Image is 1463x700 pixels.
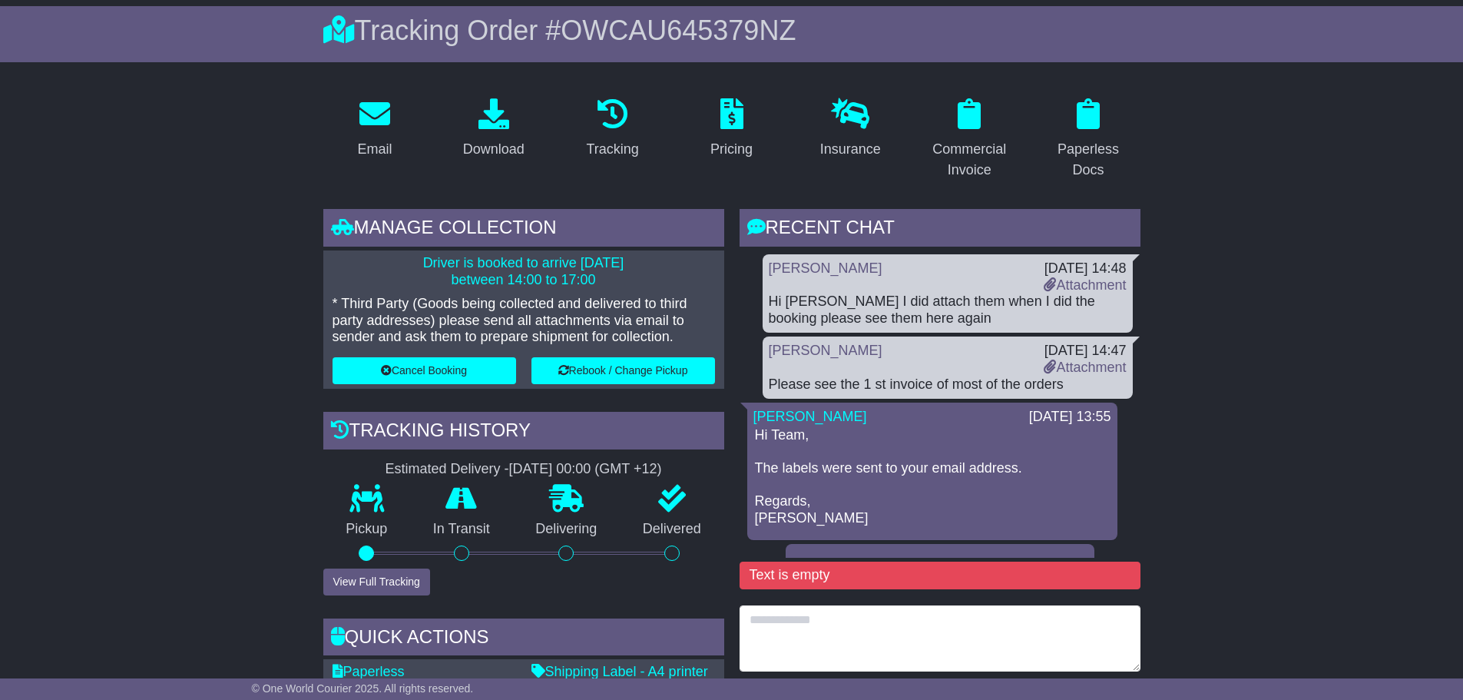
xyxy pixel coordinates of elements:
div: [DATE] 13:55 [1029,409,1111,426]
div: RECENT CHAT [740,209,1140,250]
div: [DATE] 00:00 (GMT +12) [509,461,662,478]
a: Email [347,93,402,165]
a: Attachment [1044,360,1126,375]
a: Pricing [700,93,763,165]
p: Hi Team, The labels were sent to your email address. Regards, [PERSON_NAME] [755,427,1110,527]
div: Email [357,139,392,160]
p: In Transit [410,521,513,538]
span: © One World Courier 2025. All rights reserved. [252,682,474,695]
div: Insurance [820,139,881,160]
a: Paperless [333,664,405,679]
div: Download [463,139,525,160]
button: Rebook / Change Pickup [531,357,715,384]
div: Please see the 1 st invoice of most of the orders [769,377,1127,393]
a: Commercial Invoice [918,93,1021,186]
p: Driver is booked to arrive [DATE] between 14:00 to 17:00 [333,255,715,288]
a: [PERSON_NAME] [769,260,882,276]
p: * Third Party (Goods being collected and delivered to third party addresses) please send all atta... [333,296,715,346]
div: Pricing [710,139,753,160]
div: Hi [PERSON_NAME] I did attach them when I did the booking please see them here again [769,294,1127,327]
div: Tracking history [323,412,724,453]
div: Manage collection [323,209,724,250]
a: Tracking [576,93,648,165]
p: Pickup [323,521,411,538]
div: Commercial Invoice [928,139,1011,181]
a: [PERSON_NAME] [753,409,867,424]
div: [DATE] 14:47 [1044,343,1126,360]
div: [DATE] 14:48 [1044,260,1126,277]
div: Tracking Order # [323,14,1140,47]
div: Tracking [586,139,638,160]
a: Shipping Label - A4 printer [531,664,708,679]
button: Cancel Booking [333,357,516,384]
p: Delivering [513,521,621,538]
a: Insurance [810,93,891,165]
div: Paperless Docs [1047,139,1130,181]
div: Quick Actions [323,619,724,660]
div: Estimated Delivery - [323,461,724,478]
button: View Full Tracking [323,569,430,595]
a: Attachment [1044,277,1126,293]
span: OWCAU645379NZ [561,15,796,46]
a: [PERSON_NAME] [769,343,882,358]
a: Paperless Docs [1037,93,1140,186]
div: Text is empty [740,562,1140,589]
p: Delivered [620,521,724,538]
a: Download [453,93,535,165]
